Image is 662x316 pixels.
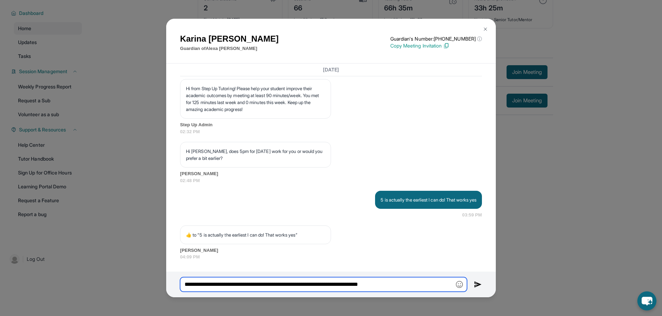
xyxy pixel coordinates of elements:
[180,177,482,184] span: 02:48 PM
[443,43,449,49] img: Copy Icon
[186,231,325,238] p: ​👍​ to “ 5 is actually the earliest I can do! That works yes ”
[180,254,482,261] span: 04:09 PM
[180,247,482,254] span: [PERSON_NAME]
[637,291,656,310] button: chat-button
[390,42,482,49] p: Copy Meeting Invitation
[180,45,279,52] p: Guardian of Alexa [PERSON_NAME]
[474,280,482,289] img: Send icon
[186,148,325,162] p: Hi [PERSON_NAME], does 5pm for [DATE] work for you or would you prefer a bit earlier?
[180,128,482,135] span: 02:32 PM
[477,35,482,42] span: ⓘ
[462,212,482,219] span: 03:59 PM
[381,196,476,203] p: 5 is actually the earliest I can do! That works yes
[186,85,325,113] p: Hi from Step Up Tutoring! Please help your student improve their academic outcomes by meeting at ...
[456,281,463,288] img: Emoji
[483,26,488,32] img: Close Icon
[180,33,279,45] h1: Karina [PERSON_NAME]
[180,121,482,128] span: Step Up Admin
[180,170,482,177] span: [PERSON_NAME]
[180,66,482,73] h3: [DATE]
[390,35,482,42] p: Guardian's Number: [PHONE_NUMBER]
